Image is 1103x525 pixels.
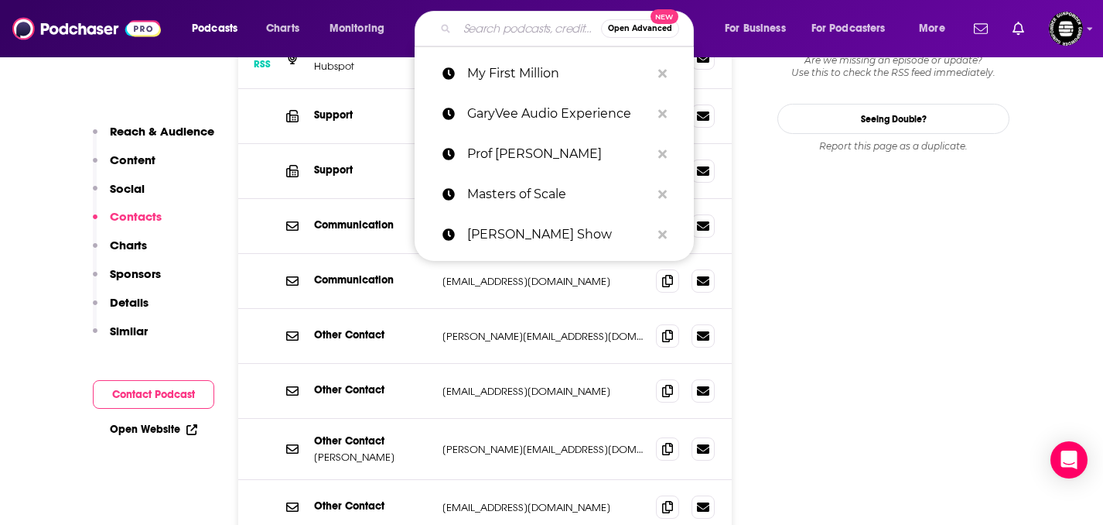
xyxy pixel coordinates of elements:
button: Social [93,181,145,210]
span: Monitoring [330,18,384,39]
a: [PERSON_NAME] Show [415,214,694,255]
p: [PERSON_NAME][EMAIL_ADDRESS][DOMAIN_NAME] [442,443,644,456]
p: [EMAIL_ADDRESS][DOMAIN_NAME] [442,385,644,398]
p: GaryVee Audio Experience [467,94,651,134]
p: Support [314,108,430,122]
button: Charts [93,238,147,266]
div: Report this page as a duplicate. [777,140,1009,153]
span: Logged in as KarinaSabol [1049,12,1083,46]
button: Details [93,295,149,324]
button: Contacts [93,209,162,238]
button: Similar [93,324,148,352]
a: Prof [PERSON_NAME] [415,134,694,174]
button: Show profile menu [1049,12,1083,46]
p: Content [110,153,155,167]
p: Masters of Scale [467,174,651,214]
button: open menu [908,16,965,41]
p: My First Million [467,53,651,94]
a: GaryVee Audio Experience [415,94,694,134]
p: Details [110,295,149,310]
p: [EMAIL_ADDRESS][DOMAIN_NAME] [442,501,644,514]
a: Charts [256,16,309,41]
div: Are we missing an episode or update? Use this to check the RSS feed immediately. [777,54,1009,79]
p: Communication [314,273,430,287]
span: For Business [725,18,786,39]
a: Seeing Double? [777,104,1009,134]
p: Support [314,163,430,177]
button: Open AdvancedNew [601,19,679,38]
a: My First Million [415,53,694,94]
p: Hubspot [314,60,430,73]
a: Open Website [110,423,197,436]
p: Other Contact [314,499,430,513]
p: Social [110,181,145,196]
p: Tim Ferriss Show [467,214,651,255]
span: Podcasts [192,18,237,39]
p: Other Contact [314,434,430,448]
input: Search podcasts, credits, & more... [457,16,601,41]
p: Communication [314,218,430,232]
span: More [919,18,945,39]
p: Other Contact [314,383,430,396]
button: Contact Podcast [93,380,214,409]
p: Other Contact [314,328,430,341]
button: open menu [319,16,405,41]
span: Charts [266,18,299,39]
p: Sponsors [110,266,161,281]
button: open menu [181,16,258,41]
p: Similar [110,324,148,338]
div: Open Intercom Messenger [1050,441,1088,479]
img: User Profile [1049,12,1083,46]
span: New [651,9,678,24]
span: Open Advanced [608,25,672,33]
p: Contacts [110,209,162,224]
h3: RSS [254,58,271,70]
p: Reach & Audience [110,124,214,139]
button: Reach & Audience [93,124,214,153]
a: Show notifications dropdown [1006,15,1030,42]
p: [EMAIL_ADDRESS][DOMAIN_NAME] [442,275,644,288]
a: Masters of Scale [415,174,694,214]
p: Prof G Pod [467,134,651,174]
span: For Podcasters [811,18,886,39]
button: Sponsors [93,266,161,295]
img: Podchaser - Follow, Share and Rate Podcasts [12,14,161,43]
p: [PERSON_NAME] [314,451,430,464]
div: Search podcasts, credits, & more... [429,11,709,46]
a: Show notifications dropdown [968,15,994,42]
p: [PERSON_NAME][EMAIL_ADDRESS][DOMAIN_NAME] [442,330,644,343]
button: Content [93,153,155,181]
p: Charts [110,238,147,252]
button: open menu [714,16,805,41]
button: open menu [801,16,908,41]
